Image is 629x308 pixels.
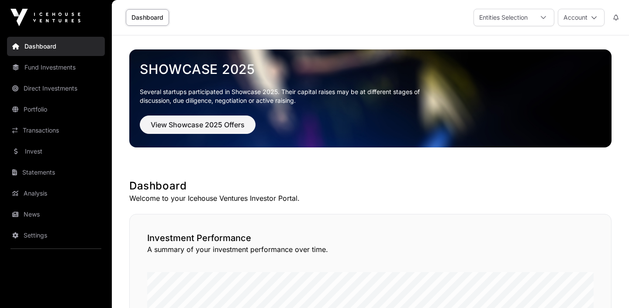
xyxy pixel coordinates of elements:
[140,87,433,105] p: Several startups participated in Showcase 2025. Their capital raises may be at different stages o...
[7,142,105,161] a: Invest
[10,9,80,26] img: Icehouse Ventures Logo
[129,193,612,203] p: Welcome to your Icehouse Ventures Investor Portal.
[474,9,533,26] div: Entities Selection
[7,226,105,245] a: Settings
[7,79,105,98] a: Direct Investments
[7,184,105,203] a: Analysis
[7,121,105,140] a: Transactions
[585,266,629,308] iframe: Chat Widget
[7,58,105,77] a: Fund Investments
[151,119,245,130] span: View Showcase 2025 Offers
[129,179,612,193] h1: Dashboard
[7,37,105,56] a: Dashboard
[129,49,612,147] img: Showcase 2025
[140,124,256,133] a: View Showcase 2025 Offers
[147,232,594,244] h2: Investment Performance
[126,9,169,26] a: Dashboard
[7,163,105,182] a: Statements
[140,115,256,134] button: View Showcase 2025 Offers
[7,205,105,224] a: News
[558,9,605,26] button: Account
[140,61,601,77] a: Showcase 2025
[147,244,594,255] p: A summary of your investment performance over time.
[7,100,105,119] a: Portfolio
